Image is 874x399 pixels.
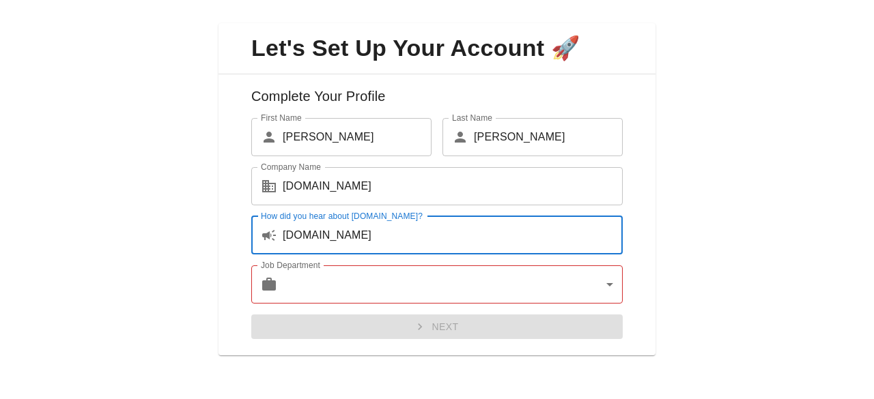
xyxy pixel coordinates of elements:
span: Let's Set Up Your Account 🚀 [229,34,645,63]
h6: Complete Your Profile [229,85,645,118]
label: First Name [261,112,302,123]
label: Company Name [261,161,321,173]
label: Job Department [261,259,320,271]
label: Last Name [452,112,492,123]
label: How did you hear about [DOMAIN_NAME]? [261,210,423,222]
